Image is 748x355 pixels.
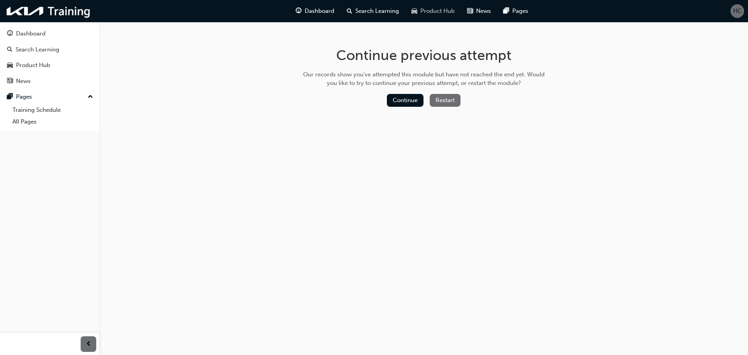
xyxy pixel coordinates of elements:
a: Dashboard [3,26,96,41]
div: Dashboard [16,29,46,38]
span: car-icon [411,6,417,16]
a: All Pages [9,116,96,128]
span: Dashboard [305,7,334,16]
button: Pages [3,90,96,104]
button: DashboardSearch LearningProduct HubNews [3,25,96,90]
h1: Continue previous attempt [300,47,547,64]
span: news-icon [467,6,473,16]
span: Pages [512,7,528,16]
span: news-icon [7,78,13,85]
span: up-icon [88,92,93,102]
span: pages-icon [7,94,13,101]
span: prev-icon [86,339,92,349]
button: Continue [387,94,423,107]
button: HC [730,4,744,18]
span: search-icon [7,46,12,53]
a: News [3,74,96,88]
div: Pages [16,92,32,101]
div: Search Learning [16,45,59,54]
span: guage-icon [296,6,302,16]
span: car-icon [7,62,13,69]
a: search-iconSearch Learning [340,3,405,19]
div: News [16,77,31,86]
span: pages-icon [503,6,509,16]
a: Training Schedule [9,104,96,116]
span: Product Hub [420,7,455,16]
a: pages-iconPages [497,3,535,19]
span: search-icon [347,6,352,16]
span: HC [733,7,742,16]
span: News [476,7,491,16]
img: kia-training [4,3,93,19]
a: Search Learning [3,42,96,57]
button: Restart [430,94,460,107]
span: guage-icon [7,30,13,37]
a: Product Hub [3,58,96,72]
a: guage-iconDashboard [289,3,340,19]
span: Search Learning [355,7,399,16]
a: car-iconProduct Hub [405,3,461,19]
div: Product Hub [16,61,50,70]
div: Our records show you've attempted this module but have not reached the end yet. Would you like to... [300,70,547,88]
a: news-iconNews [461,3,497,19]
